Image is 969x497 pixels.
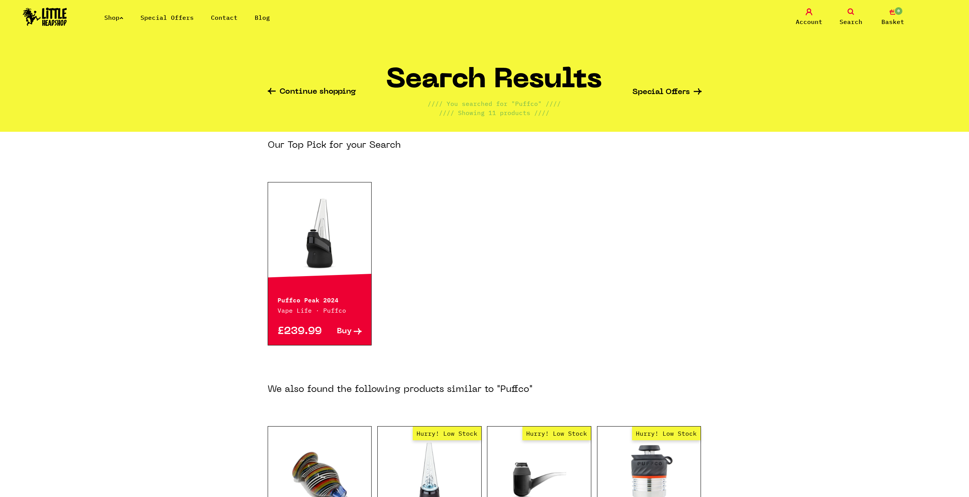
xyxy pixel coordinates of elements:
p: £239.99 [278,328,320,336]
a: Special Offers [632,88,702,96]
span: Hurry! Low Stock [522,427,591,440]
h3: We also found the following products similar to "Puffco" [268,384,533,396]
a: Contact [211,14,238,21]
a: Buy [319,328,362,336]
span: 0 [894,6,903,16]
h1: Search Results [386,67,602,99]
span: Search [840,17,862,26]
span: Basket [881,17,904,26]
span: Account [796,17,822,26]
p: Puffco Peak 2024 [278,295,362,304]
p: //// You searched for "Puffco" //// [428,99,561,108]
a: Search [832,8,870,26]
a: Special Offers [140,14,194,21]
a: Shop [104,14,123,21]
img: Little Head Shop Logo [23,8,67,26]
h3: Our Top Pick for your Search [268,139,401,152]
a: 0 Basket [874,8,912,26]
p: Vape Life · Puffco [278,306,362,315]
span: Buy [337,328,352,336]
span: Hurry! Low Stock [413,427,481,440]
a: Blog [255,14,270,21]
a: Continue shopping [268,88,356,97]
span: Hurry! Low Stock [632,427,701,440]
p: //// Showing 11 products //// [439,108,549,117]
